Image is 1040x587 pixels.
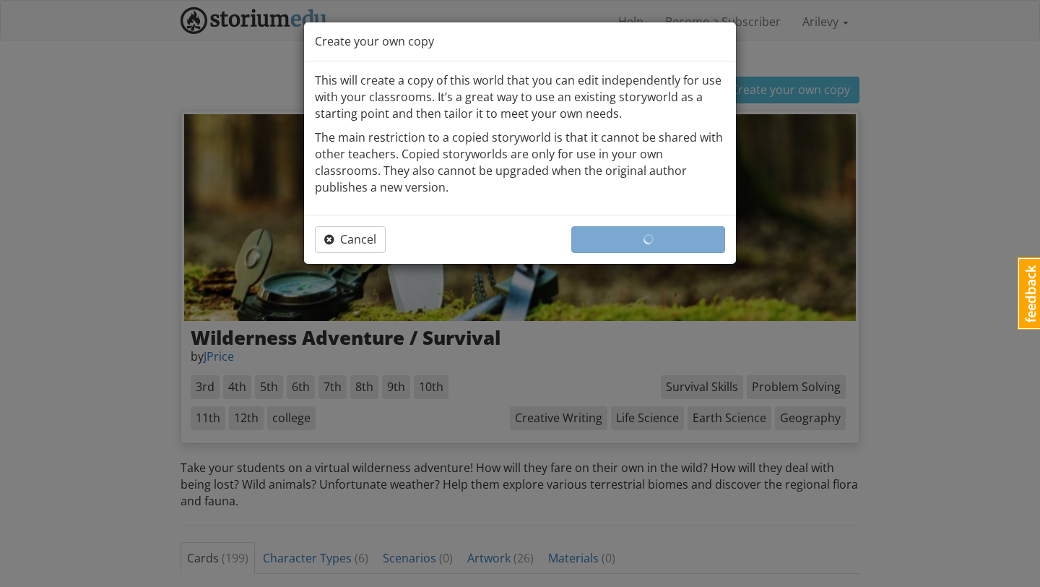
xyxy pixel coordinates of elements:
p: This will create a copy of this world that you can edit independently for use with your classroom... [315,72,725,122]
div: Create your own copy [304,22,736,61]
p: The main restriction to a copied storyworld is that it cannot be shared with other teachers. Copi... [315,129,725,195]
button: Cancel [315,226,386,253]
span: Cancel [324,231,376,247]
